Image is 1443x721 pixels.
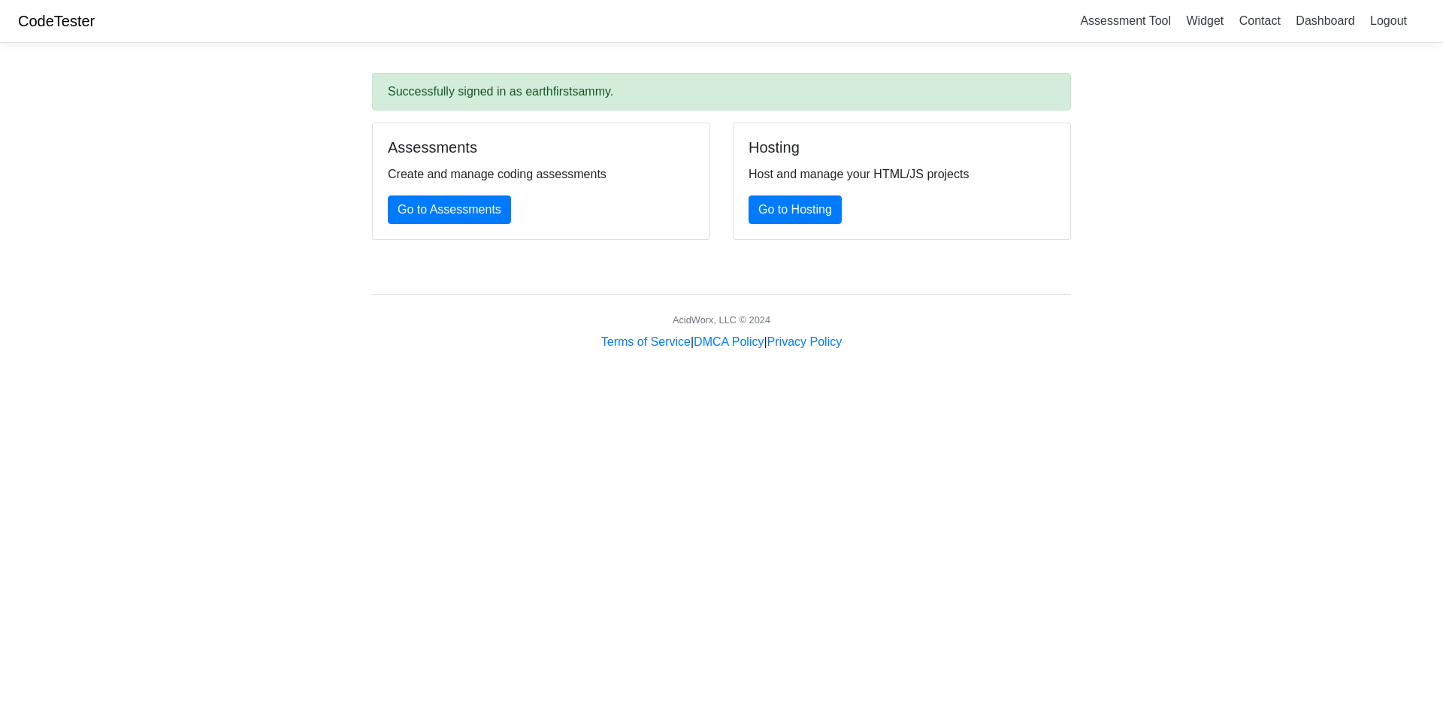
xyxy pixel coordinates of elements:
[673,313,770,327] div: AcidWorx, LLC © 2024
[749,195,842,224] a: Go to Hosting
[388,138,694,156] h5: Assessments
[767,335,843,348] a: Privacy Policy
[388,195,511,224] a: Go to Assessments
[1364,8,1413,33] a: Logout
[372,73,1071,111] div: Successfully signed in as earthfirstsammy.
[749,138,1055,156] h5: Hosting
[1074,8,1177,33] a: Assessment Tool
[1180,8,1230,33] a: Widget
[749,165,1055,183] p: Host and manage your HTML/JS projects
[601,333,842,351] div: | |
[601,335,691,348] a: Terms of Service
[388,165,694,183] p: Create and manage coding assessments
[1233,8,1287,33] a: Contact
[694,335,764,348] a: DMCA Policy
[1290,8,1360,33] a: Dashboard
[18,13,95,29] a: CodeTester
